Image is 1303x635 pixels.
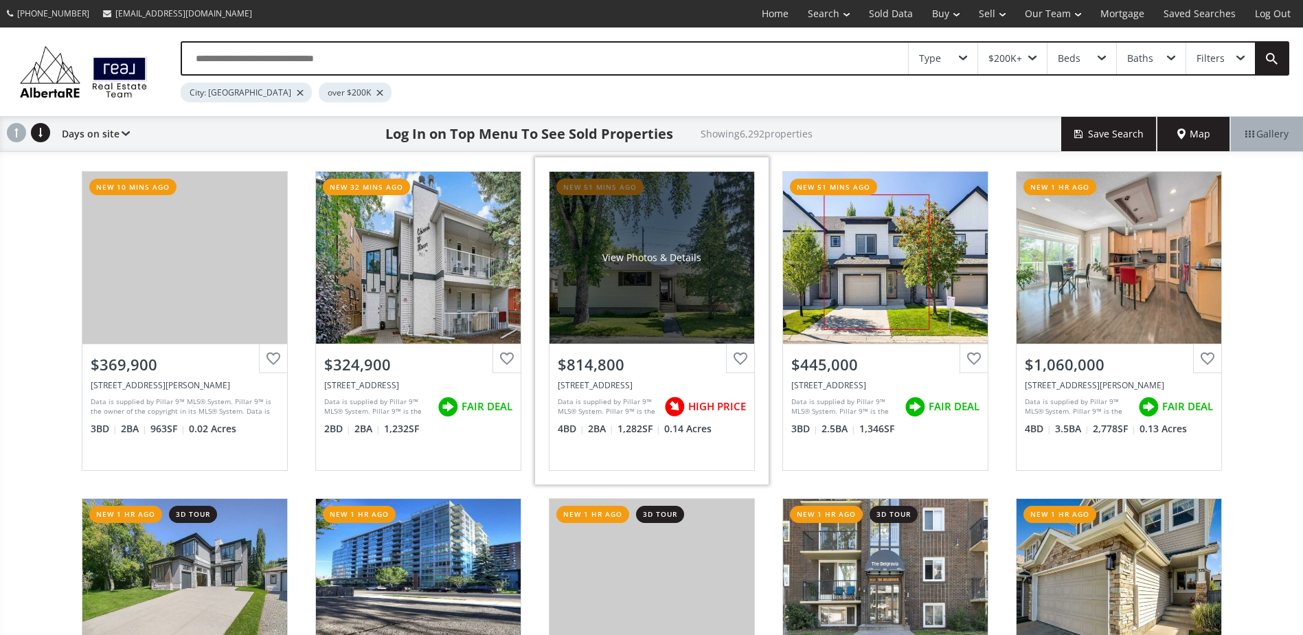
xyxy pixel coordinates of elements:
[558,422,585,436] span: 4 BD
[1197,54,1225,63] div: Filters
[1025,422,1052,436] span: 4 BD
[558,379,746,391] div: 126 Westwood Drive SW, Calgary, AB T3C 2V7
[769,157,1002,484] a: new 51 mins ago$445,000[STREET_ADDRESS]Data is supplied by Pillar 9™ MLS® System. Pillar 9™ is th...
[91,422,117,436] span: 3 BD
[1127,54,1153,63] div: Baths
[324,422,351,436] span: 2 BD
[189,422,236,436] span: 0.02 Acres
[859,422,894,436] span: 1,346 SF
[385,124,673,144] h1: Log In on Top Menu To See Sold Properties
[688,399,746,414] span: HIGH PRICE
[91,379,279,391] div: 70 Erin Woods Court SE, Calgary, AB T2B 3V6
[1230,117,1303,151] div: Gallery
[324,379,512,391] div: 701 56 Avenue SW #201, Calgary, AB T2V 0G9
[901,393,929,421] img: rating icon
[558,397,657,417] div: Data is supplied by Pillar 9™ MLS® System. Pillar 9™ is the owner of the copyright in its MLS® Sy...
[55,117,130,151] div: Days on site
[14,43,153,101] img: Logo
[1055,422,1089,436] span: 3.5 BA
[302,157,535,484] a: new 32 mins ago$324,900[STREET_ADDRESS]Data is supplied by Pillar 9™ MLS® System. Pillar 9™ is th...
[319,82,392,102] div: over $200K
[588,422,614,436] span: 2 BA
[150,422,185,436] span: 963 SF
[1025,379,1213,391] div: 164 Tuscany Glen Park NW, Calgary, AB T3L 3E6
[535,157,769,484] a: new 51 mins agoView Photos & Details$814,800[STREET_ADDRESS]Data is supplied by Pillar 9™ MLS® Sy...
[1061,117,1157,151] button: Save Search
[1157,117,1230,151] div: Map
[822,422,856,436] span: 2.5 BA
[791,354,979,375] div: $445,000
[791,422,818,436] span: 3 BD
[324,397,431,417] div: Data is supplied by Pillar 9™ MLS® System. Pillar 9™ is the owner of the copyright in its MLS® Sy...
[384,422,419,436] span: 1,232 SF
[791,397,898,417] div: Data is supplied by Pillar 9™ MLS® System. Pillar 9™ is the owner of the copyright in its MLS® Sy...
[17,8,89,19] span: [PHONE_NUMBER]
[1245,127,1289,141] span: Gallery
[1093,422,1136,436] span: 2,778 SF
[701,129,813,139] h2: Showing 6,292 properties
[68,157,302,484] a: new 10 mins ago$369,900[STREET_ADDRESS][PERSON_NAME]Data is supplied by Pillar 9™ MLS® System. Pi...
[91,397,275,417] div: Data is supplied by Pillar 9™ MLS® System. Pillar 9™ is the owner of the copyright in its MLS® Sy...
[115,8,252,19] span: [EMAIL_ADDRESS][DOMAIN_NAME]
[1025,354,1213,375] div: $1,060,000
[661,393,688,421] img: rating icon
[988,54,1022,63] div: $200K+
[1025,397,1131,417] div: Data is supplied by Pillar 9™ MLS® System. Pillar 9™ is the owner of the copyright in its MLS® Sy...
[1177,127,1210,141] span: Map
[617,422,661,436] span: 1,282 SF
[324,354,512,375] div: $324,900
[1058,54,1080,63] div: Beds
[602,251,701,265] div: View Photos & Details
[919,54,941,63] div: Type
[1140,422,1187,436] span: 0.13 Acres
[1135,393,1162,421] img: rating icon
[434,393,462,421] img: rating icon
[96,1,259,26] a: [EMAIL_ADDRESS][DOMAIN_NAME]
[354,422,381,436] span: 2 BA
[1162,399,1213,414] span: FAIR DEAL
[558,354,746,375] div: $814,800
[1002,157,1236,484] a: new 1 hr ago$1,060,000[STREET_ADDRESS][PERSON_NAME]Data is supplied by Pillar 9™ MLS® System. Pil...
[181,82,312,102] div: City: [GEOGRAPHIC_DATA]
[791,379,979,391] div: 11 Copperpond Landing SE, Calgary, AB T2Z 1G6
[929,399,979,414] span: FAIR DEAL
[664,422,712,436] span: 0.14 Acres
[462,399,512,414] span: FAIR DEAL
[121,422,147,436] span: 2 BA
[91,354,279,375] div: $369,900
